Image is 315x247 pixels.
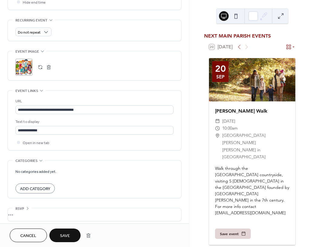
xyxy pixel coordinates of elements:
span: RSVP [15,206,24,212]
div: URL [15,98,172,104]
div: Walk through the [GEOGRAPHIC_DATA] countryside, visiting 5 [DEMOGRAPHIC_DATA] in the [GEOGRAPHIC_... [209,165,295,216]
div: [PERSON_NAME] Walk [209,107,295,115]
span: No categories added yet. [15,169,56,175]
div: ​ [215,125,220,132]
span: [DATE] [222,118,235,125]
div: ​ [215,118,220,125]
span: [GEOGRAPHIC_DATA][PERSON_NAME][PERSON_NAME] in [GEOGRAPHIC_DATA] [222,132,289,161]
div: ​ [215,132,220,139]
span: 10:00am [222,125,238,132]
span: Add Category [20,186,50,192]
span: Open in new tab [23,140,49,146]
div: 20 [215,64,226,73]
div: ; [15,59,32,76]
div: ••• [8,208,181,221]
span: Do not repeat [18,29,41,36]
div: NEXT MAIN PARISH EVENTS [204,32,300,40]
span: Save [60,233,70,239]
span: Event image [15,48,39,55]
span: Categories [15,158,38,164]
button: Cancel [10,229,47,242]
span: Cancel [20,233,36,239]
span: Event links [15,88,38,94]
span: Recurring event [15,17,48,24]
div: Text to display [15,119,172,125]
button: Save event [215,229,251,239]
div: Sep [216,74,224,79]
button: Save [49,229,81,242]
button: Add Category [15,183,55,193]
